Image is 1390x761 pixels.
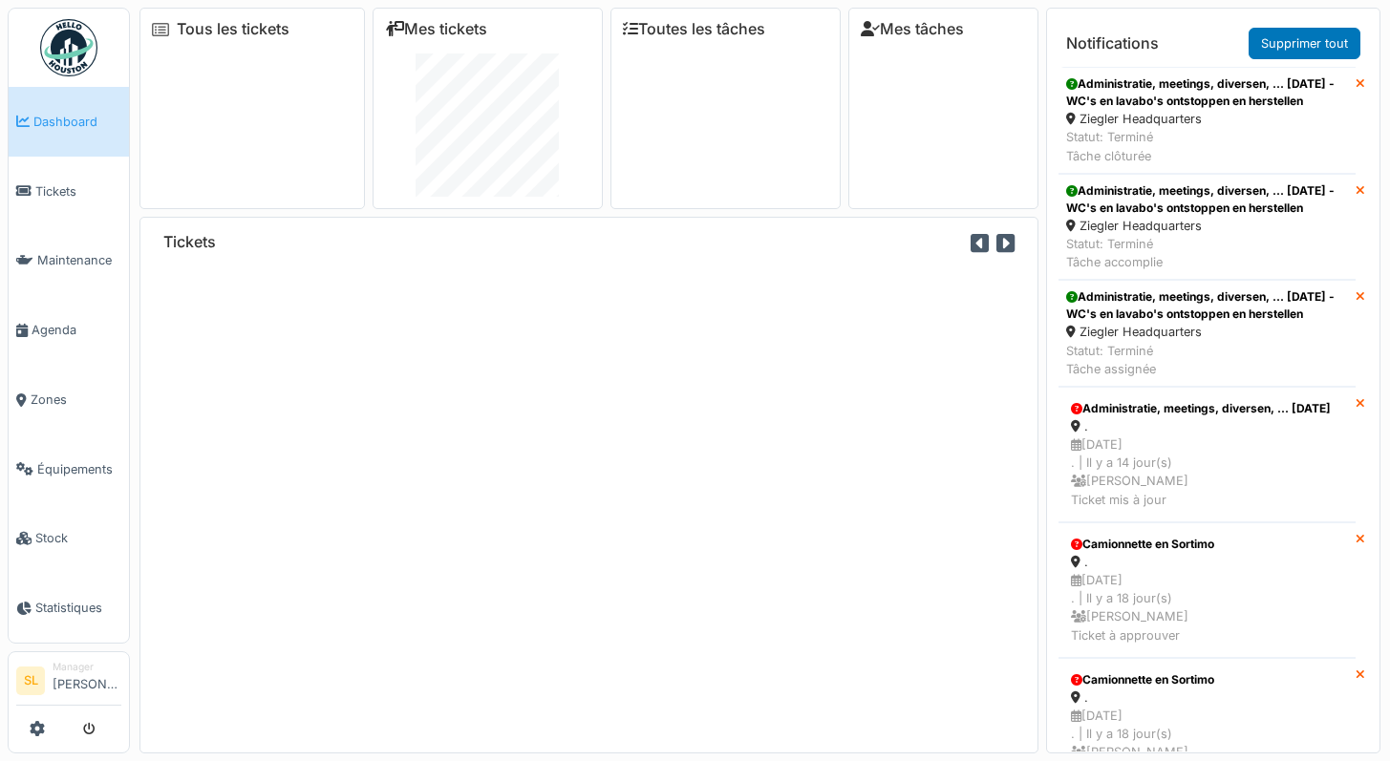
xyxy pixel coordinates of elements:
div: Administratie, meetings, diversen, ... [DATE] - WC's en lavabo's ontstoppen en herstellen [1066,75,1348,110]
span: Dashboard [33,113,121,131]
div: . [1071,417,1343,435]
div: Administratie, meetings, diversen, ... [DATE] - WC's en lavabo's ontstoppen en herstellen [1066,182,1348,217]
div: Statut: Terminé Tâche clôturée [1066,128,1348,164]
div: . [1071,553,1343,571]
a: Toutes les tâches [623,20,765,38]
li: SL [16,666,45,695]
div: Manager [53,660,121,674]
span: Zones [31,391,121,409]
span: Stock [35,529,121,547]
div: Ziegler Headquarters [1066,217,1348,235]
a: Maintenance [9,226,129,296]
li: [PERSON_NAME] [53,660,121,701]
div: . [1071,688,1343,707]
h6: Tickets [163,233,216,251]
a: Camionnette en Sortimo . [DATE]. | Il y a 18 jour(s) [PERSON_NAME]Ticket à approuver [1059,522,1356,658]
a: Équipements [9,434,129,504]
span: Équipements [37,460,121,478]
a: Tous les tickets [177,20,289,38]
a: Stock [9,504,129,574]
a: Administratie, meetings, diversen, ... [DATE] - WC's en lavabo's ontstoppen en herstellen Ziegler... [1059,174,1356,281]
a: Zones [9,365,129,434]
a: Mes tâches [861,20,964,38]
div: Camionnette en Sortimo [1071,671,1343,688]
a: Administratie, meetings, diversen, ... [DATE] - WC's en lavabo's ontstoppen en herstellen Ziegler... [1059,67,1356,174]
div: Ziegler Headquarters [1066,323,1348,341]
a: Agenda [9,295,129,365]
span: Maintenance [37,251,121,269]
div: [DATE] . | Il y a 14 jour(s) [PERSON_NAME] Ticket mis à jour [1071,435,1343,509]
div: Statut: Terminé Tâche assignée [1066,342,1348,378]
a: Administratie, meetings, diversen, ... [DATE] - WC's en lavabo's ontstoppen en herstellen Ziegler... [1059,280,1356,387]
div: Administratie, meetings, diversen, ... [DATE] [1071,400,1343,417]
h6: Notifications [1066,34,1159,53]
a: Supprimer tout [1249,28,1360,59]
div: Ziegler Headquarters [1066,110,1348,128]
a: Tickets [9,157,129,226]
img: Badge_color-CXgf-gQk.svg [40,19,97,76]
a: Mes tickets [385,20,487,38]
span: Agenda [32,321,121,339]
span: Tickets [35,182,121,201]
a: Statistiques [9,573,129,643]
div: Camionnette en Sortimo [1071,536,1343,553]
div: Statut: Terminé Tâche accomplie [1066,235,1348,271]
a: Dashboard [9,87,129,157]
div: [DATE] . | Il y a 18 jour(s) [PERSON_NAME] Ticket à approuver [1071,571,1343,645]
a: Administratie, meetings, diversen, ... [DATE] . [DATE]. | Il y a 14 jour(s) [PERSON_NAME]Ticket m... [1059,387,1356,522]
div: Administratie, meetings, diversen, ... [DATE] - WC's en lavabo's ontstoppen en herstellen [1066,288,1348,323]
a: SL Manager[PERSON_NAME] [16,660,121,706]
span: Statistiques [35,599,121,617]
